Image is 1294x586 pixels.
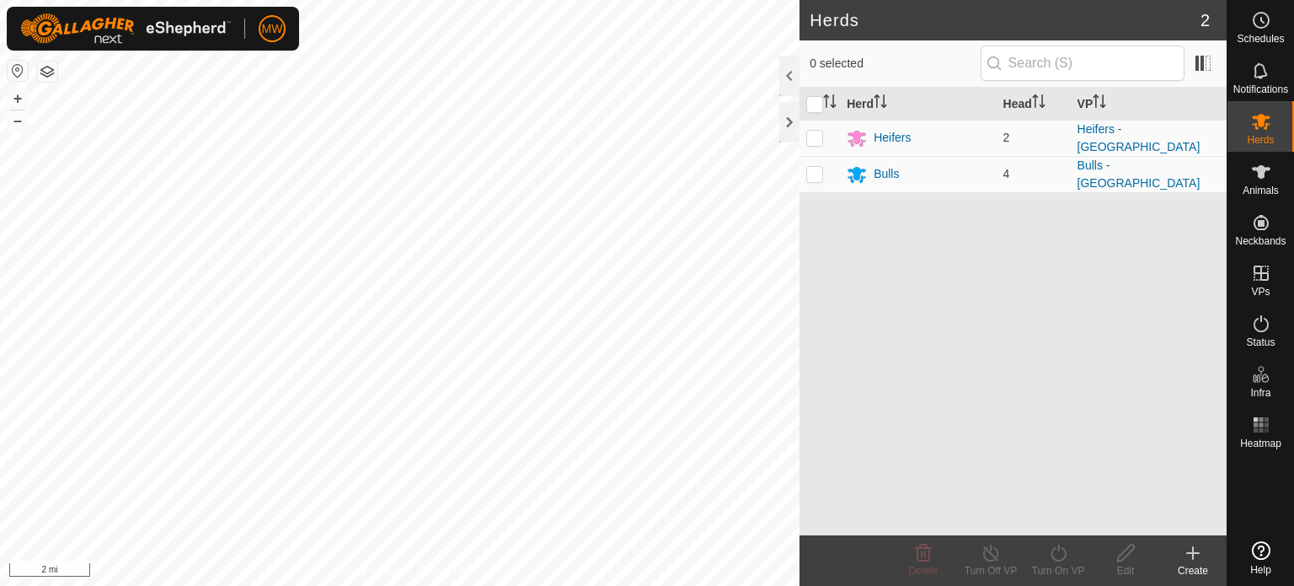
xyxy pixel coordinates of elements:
span: MW [262,20,283,38]
div: Heifers [874,129,911,147]
input: Search (S) [981,46,1184,81]
span: 2 [1003,131,1010,144]
div: Turn On VP [1024,563,1092,578]
div: Create [1159,563,1227,578]
div: Edit [1092,563,1159,578]
span: Help [1250,565,1271,575]
a: Heifers - [GEOGRAPHIC_DATA] [1077,122,1200,153]
span: Delete [909,565,938,577]
a: Bulls - [GEOGRAPHIC_DATA] [1077,159,1200,190]
span: Infra [1250,388,1270,398]
span: Heatmap [1240,438,1281,449]
div: Turn Off VP [957,563,1024,578]
a: Privacy Policy [334,564,397,579]
span: Schedules [1237,34,1284,44]
button: Reset Map [8,61,28,81]
div: Bulls [874,165,899,183]
span: Neckbands [1235,236,1286,246]
th: Herd [840,88,996,121]
p-sorticon: Activate to sort [874,97,887,110]
th: Head [997,88,1071,121]
th: VP [1071,88,1227,121]
span: 0 selected [810,55,980,73]
span: Notifications [1233,84,1288,94]
span: VPs [1251,287,1270,297]
button: + [8,89,28,109]
p-sorticon: Activate to sort [1032,97,1045,110]
a: Help [1227,535,1294,582]
h2: Herds [810,10,1200,30]
span: Herds [1247,135,1274,145]
span: 4 [1003,167,1010,180]
button: Map Layers [37,62,57,82]
button: – [8,110,28,131]
p-sorticon: Activate to sort [823,97,837,110]
span: 2 [1200,8,1210,33]
span: Animals [1243,185,1279,196]
a: Contact Us [416,564,466,579]
img: Gallagher Logo [20,13,231,44]
p-sorticon: Activate to sort [1093,97,1106,110]
span: Status [1246,337,1275,347]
